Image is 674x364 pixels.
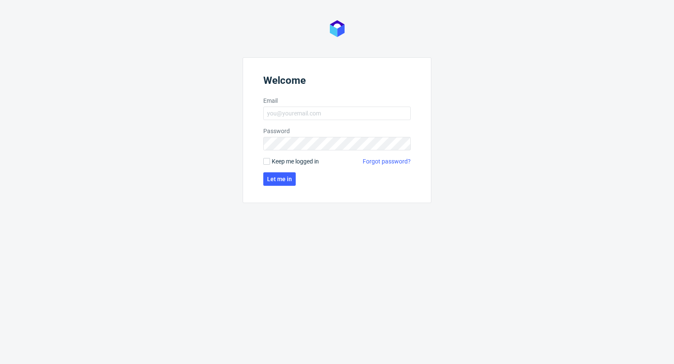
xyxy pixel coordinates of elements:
label: Email [263,96,411,105]
button: Let me in [263,172,296,186]
input: you@youremail.com [263,107,411,120]
label: Password [263,127,411,135]
span: Let me in [267,176,292,182]
span: Keep me logged in [272,157,319,166]
a: Forgot password? [363,157,411,166]
header: Welcome [263,75,411,90]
